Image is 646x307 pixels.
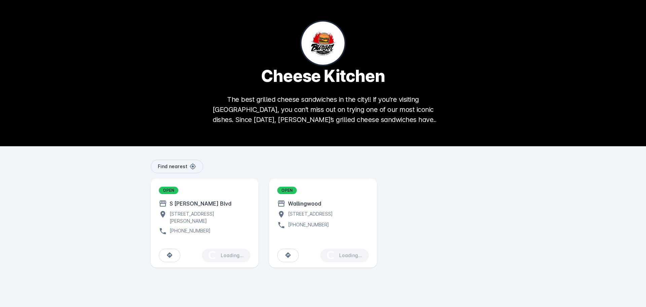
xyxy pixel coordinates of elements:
[285,210,333,218] div: [STREET_ADDRESS]
[167,210,250,224] div: [STREET_ADDRESS][PERSON_NAME]
[167,199,231,208] div: S [PERSON_NAME] Blvd
[277,187,297,194] div: OPEN
[285,221,329,229] div: [PHONE_NUMBER]
[159,187,178,194] div: OPEN
[285,199,321,208] div: Wallingwood
[167,227,211,235] div: [PHONE_NUMBER]
[158,164,187,169] span: Find nearest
